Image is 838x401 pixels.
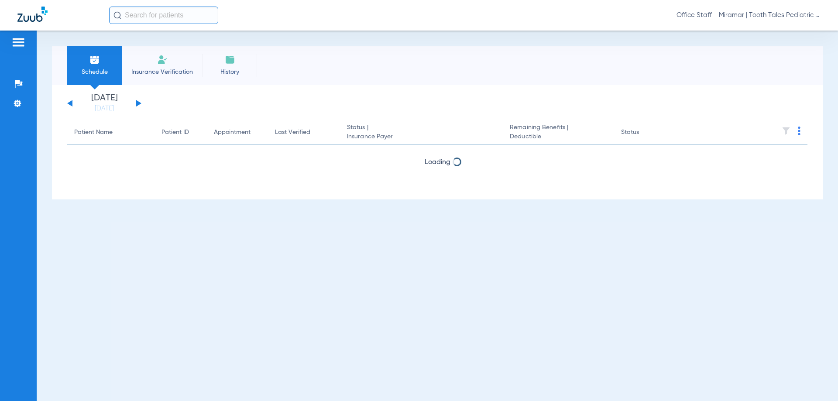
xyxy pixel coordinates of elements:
[503,120,614,145] th: Remaining Benefits |
[78,94,131,113] li: [DATE]
[89,55,100,65] img: Schedule
[209,68,251,76] span: History
[798,127,800,135] img: group-dot-blue.svg
[214,128,261,137] div: Appointment
[614,120,673,145] th: Status
[425,159,450,166] span: Loading
[347,132,496,141] span: Insurance Payer
[214,128,251,137] div: Appointment
[113,11,121,19] img: Search Icon
[74,68,115,76] span: Schedule
[78,104,131,113] a: [DATE]
[109,7,218,24] input: Search for patients
[275,128,333,137] div: Last Verified
[17,7,48,22] img: Zuub Logo
[225,55,235,65] img: History
[510,132,607,141] span: Deductible
[677,11,821,20] span: Office Staff - Miramar | Tooth Tales Pediatric Dentistry & Orthodontics
[11,37,25,48] img: hamburger-icon
[74,128,113,137] div: Patient Name
[161,128,200,137] div: Patient ID
[157,55,168,65] img: Manual Insurance Verification
[74,128,148,137] div: Patient Name
[782,127,790,135] img: filter.svg
[128,68,196,76] span: Insurance Verification
[340,120,503,145] th: Status |
[275,128,310,137] div: Last Verified
[161,128,189,137] div: Patient ID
